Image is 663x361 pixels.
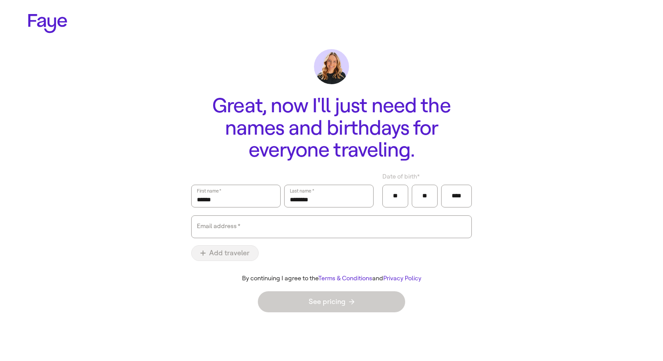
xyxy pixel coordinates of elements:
input: Year [447,189,466,203]
a: Terms & Conditions [318,275,372,282]
input: Day [417,189,432,203]
span: See pricing [309,298,354,305]
label: First name [196,186,222,195]
h1: Great, now I'll just need the names and birthdays for everyone traveling. [191,95,472,161]
button: See pricing [258,291,405,312]
span: Add traveler [200,250,250,257]
span: Date of birth * [382,172,420,181]
button: Add traveler [191,245,259,261]
label: Last name [289,186,315,195]
input: Month [388,189,403,203]
div: By continuing I agree to the and [184,275,479,282]
a: Privacy Policy [383,275,421,282]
